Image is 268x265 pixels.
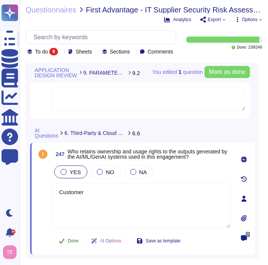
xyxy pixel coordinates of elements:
[132,130,140,136] span: 6.6
[139,169,147,175] span: NA
[83,70,126,75] span: 9. PARAMETER MANIPULATION
[70,169,81,175] span: YES
[76,49,92,54] span: Sheets
[2,244,22,260] button: user
[132,70,140,76] span: 9.2
[152,69,203,75] span: You edited question
[35,67,78,78] span: APPLICATION DESIGN REVIEW
[53,183,230,228] textarea: Customer
[148,49,173,54] span: Comments
[86,6,262,14] span: First Advantage - IT Supplier Security Risk Assessment Combined Questionnaire v7.0 AI
[30,31,176,44] input: Search by keywords
[35,128,58,138] span: AI Questions
[68,239,79,243] span: Done
[67,149,227,160] span: Who retains ownership and usage rights to the outputs generated by the AI/ML/GenAI systems used i...
[208,17,221,22] span: Export
[204,66,250,78] button: Mark as done
[164,17,191,23] button: Analytics
[242,17,257,22] span: Options
[3,245,17,259] img: user
[246,232,250,237] span: 0
[173,17,191,22] span: Analytics
[53,233,85,248] button: Done
[146,239,181,243] span: Save as template
[64,130,126,136] span: 6. Third-Party & Cloud Considerations
[53,152,64,157] span: 247
[35,49,48,54] span: To do
[106,169,114,175] span: NO
[11,230,15,234] div: 9+
[49,48,58,55] div: 9
[178,69,181,75] b: 1
[248,46,262,49] span: 239 / 248
[209,69,245,75] span: Mark as done
[100,239,121,243] span: AI Options
[237,46,247,49] span: Done:
[131,233,187,248] button: Save as template
[110,49,130,54] span: Sections
[26,6,76,14] span: Questionnaires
